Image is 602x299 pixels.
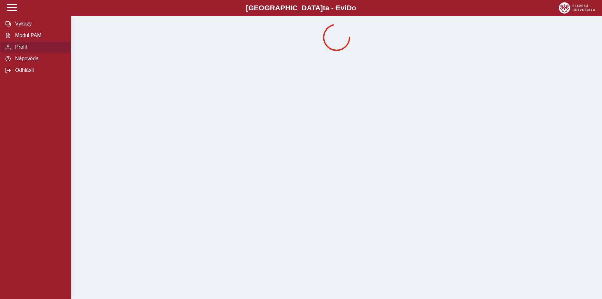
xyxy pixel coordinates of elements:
b: [GEOGRAPHIC_DATA] a - Evi [19,4,583,12]
span: D [347,4,352,12]
span: Nápověda [13,56,65,62]
img: logo_web_su.png [559,2,595,14]
span: o [352,4,356,12]
span: t [323,4,325,12]
span: Modul PAM [13,33,65,38]
span: Odhlásit [13,67,65,73]
span: Výkazy [13,21,65,27]
span: Profil [13,44,65,50]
